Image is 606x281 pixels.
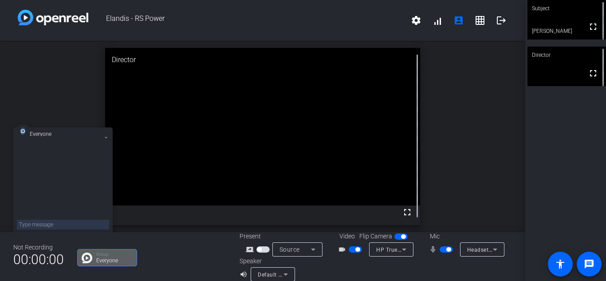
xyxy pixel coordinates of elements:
span: HP TrueVision HD Camera (0408:5365) [376,246,479,253]
mat-icon: mic_none [429,244,440,255]
h3: Everyone [30,132,66,136]
mat-icon: account_box [453,15,464,26]
mat-icon: message [584,259,594,269]
mat-icon: logout [496,15,507,26]
img: all-white.svg [20,128,25,135]
div: Director [527,47,606,63]
div: Mic [421,232,510,241]
span: Headset Microphone (Realtek(R) Audio) [467,246,570,253]
mat-icon: screen_share_outline [246,244,256,255]
div: Speaker [240,257,293,266]
mat-icon: videocam_outline [338,244,349,255]
mat-icon: fullscreen [588,68,598,79]
mat-icon: accessibility [555,259,566,269]
div: Present [240,232,328,241]
p: Everyone [96,258,132,263]
p: Group [96,252,132,257]
span: 00:00:00 [13,249,64,270]
mat-icon: volume_up [240,269,250,280]
span: Flip Camera [359,232,392,241]
img: white-gradient.svg [18,10,88,25]
button: signal_cellular_alt [427,10,448,31]
div: Not Recording [13,243,64,252]
img: Chat Icon [82,253,92,263]
span: Video [339,232,355,241]
div: Director [105,48,420,72]
mat-icon: fullscreen [402,207,413,218]
mat-icon: fullscreen [588,21,598,32]
span: Default - Headphone (Realtek(R) Audio) [258,271,360,278]
span: Source [279,246,300,253]
mat-icon: grid_on [475,15,485,26]
mat-icon: settings [411,15,421,26]
span: Elandis - RS Power [88,10,405,31]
